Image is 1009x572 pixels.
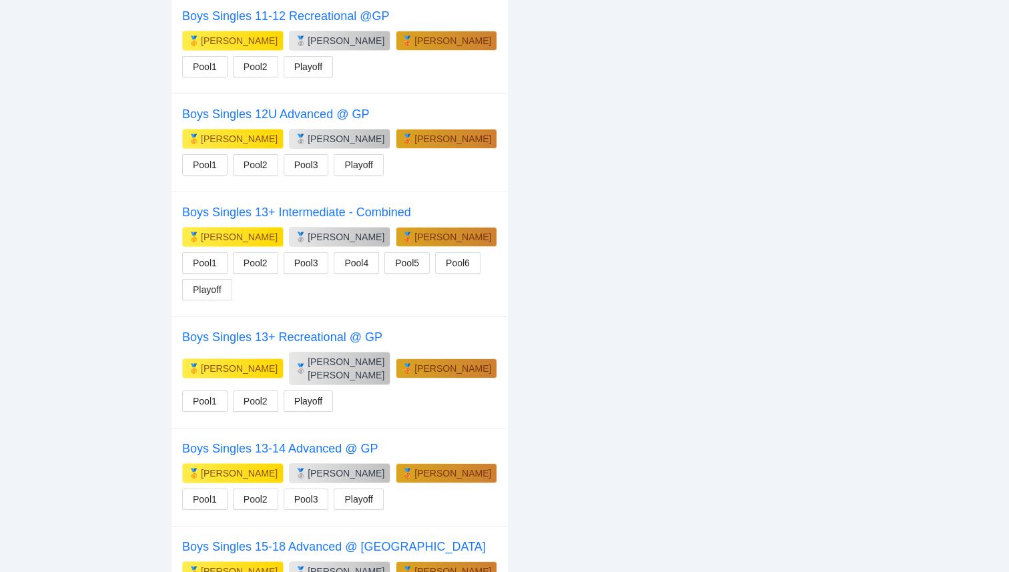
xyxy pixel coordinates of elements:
[295,467,306,480] div: 🥈
[182,56,228,77] button: Pool1
[294,492,318,507] span: Pool3
[284,252,329,274] button: Pool3
[188,34,200,47] div: 🥇
[402,34,413,47] div: 🥉
[294,59,323,74] span: Playoff
[193,394,217,408] span: Pool1
[182,252,228,274] button: Pool1
[188,467,200,480] div: 🥇
[384,252,430,274] button: Pool5
[308,355,384,382] div: [PERSON_NAME] [PERSON_NAME]
[201,230,278,244] div: [PERSON_NAME]
[395,256,419,270] span: Pool5
[334,252,379,274] button: Pool4
[308,467,384,480] div: [PERSON_NAME]
[308,34,384,47] div: [PERSON_NAME]
[188,230,200,244] div: 🥇
[308,132,384,146] div: [PERSON_NAME]
[284,56,334,77] button: Playoff
[295,34,306,47] div: 🥈
[414,132,491,146] div: [PERSON_NAME]
[244,158,268,172] span: Pool2
[284,154,329,176] button: Pool3
[182,206,411,219] a: Boys Singles 13+ Intermediate - Combined
[182,107,369,121] a: Boys Singles 12U Advanced @ GP
[294,394,323,408] span: Playoff
[182,154,228,176] button: Pool1
[201,362,278,375] div: [PERSON_NAME]
[402,467,413,480] div: 🥉
[284,390,334,412] button: Playoff
[244,394,268,408] span: Pool2
[182,9,389,23] a: Boys Singles 11-12 Recreational @GP
[414,362,491,375] div: [PERSON_NAME]
[435,252,480,274] button: Pool6
[344,256,368,270] span: Pool4
[182,540,486,553] a: Boys Singles 15-18 Advanced @ [GEOGRAPHIC_DATA]
[414,34,491,47] div: [PERSON_NAME]
[182,442,378,455] a: Boys Singles 13-14 Advanced @ GP
[193,282,222,297] span: Playoff
[201,132,278,146] div: [PERSON_NAME]
[193,256,217,270] span: Pool1
[402,132,413,146] div: 🥉
[308,230,384,244] div: [PERSON_NAME]
[295,230,306,244] div: 🥈
[233,390,278,412] button: Pool2
[294,256,318,270] span: Pool3
[334,154,384,176] button: Playoff
[233,489,278,510] button: Pool2
[402,362,413,375] div: 🥉
[201,34,278,47] div: [PERSON_NAME]
[244,256,268,270] span: Pool2
[182,489,228,510] button: Pool1
[295,362,306,375] div: 🥈
[233,154,278,176] button: Pool2
[193,492,217,507] span: Pool1
[201,467,278,480] div: [PERSON_NAME]
[284,489,329,510] button: Pool3
[244,492,268,507] span: Pool2
[193,158,217,172] span: Pool1
[294,158,318,172] span: Pool3
[193,59,217,74] span: Pool1
[402,230,413,244] div: 🥉
[244,59,268,74] span: Pool2
[446,256,470,270] span: Pool6
[182,390,228,412] button: Pool1
[295,132,306,146] div: 🥈
[344,492,373,507] span: Playoff
[182,330,382,344] a: Boys Singles 13+ Recreational @ GP
[188,362,200,375] div: 🥇
[233,56,278,77] button: Pool2
[414,467,491,480] div: [PERSON_NAME]
[334,489,384,510] button: Playoff
[344,158,373,172] span: Playoff
[233,252,278,274] button: Pool2
[188,132,200,146] div: 🥇
[182,279,232,300] button: Playoff
[414,230,491,244] div: [PERSON_NAME]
